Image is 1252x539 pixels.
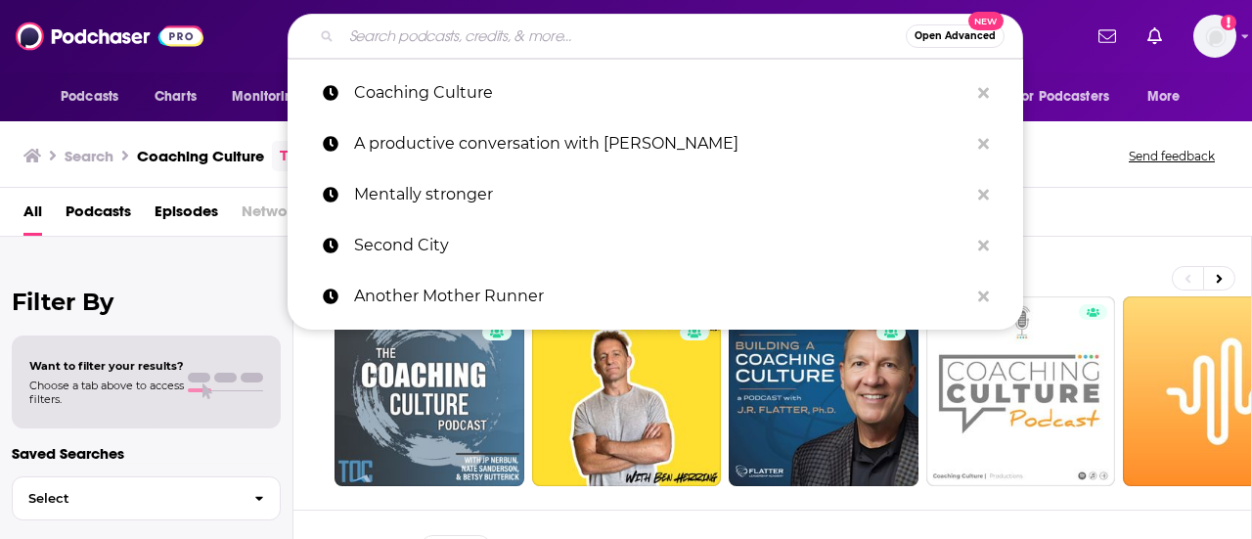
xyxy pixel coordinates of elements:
button: open menu [218,78,327,115]
img: Podchaser - Follow, Share and Rate Podcasts [16,18,203,55]
a: 51 [532,296,722,486]
a: All [23,196,42,236]
button: Select [12,476,281,520]
button: open menu [1003,78,1138,115]
span: New [968,12,1004,30]
a: A productive conversation with [PERSON_NAME] [288,118,1023,169]
span: Select [13,492,239,505]
span: Monitoring [232,83,301,111]
img: User Profile [1193,15,1236,58]
button: Send feedback [1123,148,1221,164]
span: Want to filter your results? [29,359,184,373]
p: A productive conversation with Mike Vardy [354,118,968,169]
span: Podcasts [61,83,118,111]
a: Charts [142,78,208,115]
p: Mentally stronger [354,169,968,220]
svg: Add a profile image [1221,15,1236,30]
h3: Coaching Culture [137,147,264,165]
span: More [1147,83,1181,111]
p: Second City [354,220,968,271]
a: Second City [288,220,1023,271]
a: Show notifications dropdown [1140,20,1170,53]
h2: Filter By [12,288,281,316]
input: Search podcasts, credits, & more... [341,21,906,52]
button: Open AdvancedNew [906,24,1005,48]
a: Try an exact match [280,145,423,167]
button: open menu [47,78,144,115]
span: Choose a tab above to access filters. [29,379,184,406]
h3: Search [65,147,113,165]
span: Logged in as LBraverman [1193,15,1236,58]
span: Networks [242,196,307,236]
span: For Podcasters [1015,83,1109,111]
span: Charts [155,83,197,111]
p: Another Mother Runner [354,271,968,322]
button: Show profile menu [1193,15,1236,58]
p: Coaching Culture [354,67,968,118]
a: Mentally stronger [288,169,1023,220]
a: Coaching Culture [288,67,1023,118]
button: open menu [1134,78,1205,115]
p: Saved Searches [12,444,281,463]
a: Episodes [155,196,218,236]
a: 50 [335,296,524,486]
a: Another Mother Runner [288,271,1023,322]
a: Podcasts [66,196,131,236]
span: Open Advanced [915,31,996,41]
a: Show notifications dropdown [1091,20,1124,53]
a: 24 [729,296,918,486]
div: Search podcasts, credits, & more... [288,14,1023,59]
